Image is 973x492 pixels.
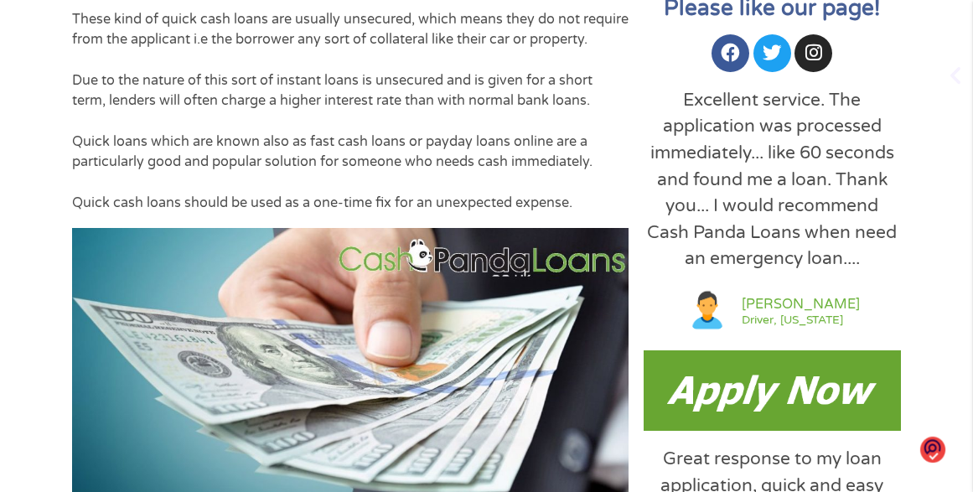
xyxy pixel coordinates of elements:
p: Quick cash loans should be used as a one-time fix for an unexpected expense. [72,193,629,213]
img: o1IwAAAABJRU5ErkJggg== [920,436,946,464]
a: [PERSON_NAME] [742,294,860,314]
p: Quick loans which are known also as fast cash loans or payday loans online are a particularly goo... [72,132,629,173]
div: Excellent service. The application was processed immediately... like 60 seconds and found me a lo... [644,87,901,272]
p: These kind of quick cash loans are usually unsecured, which means they do not require from the ap... [72,9,629,50]
a: Driver, [US_STATE] [742,314,860,326]
p: Due to the nature of this sort of instant loans is unsecured and is given for a short term, lende... [72,70,629,111]
img: Payday loans now [644,350,901,431]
